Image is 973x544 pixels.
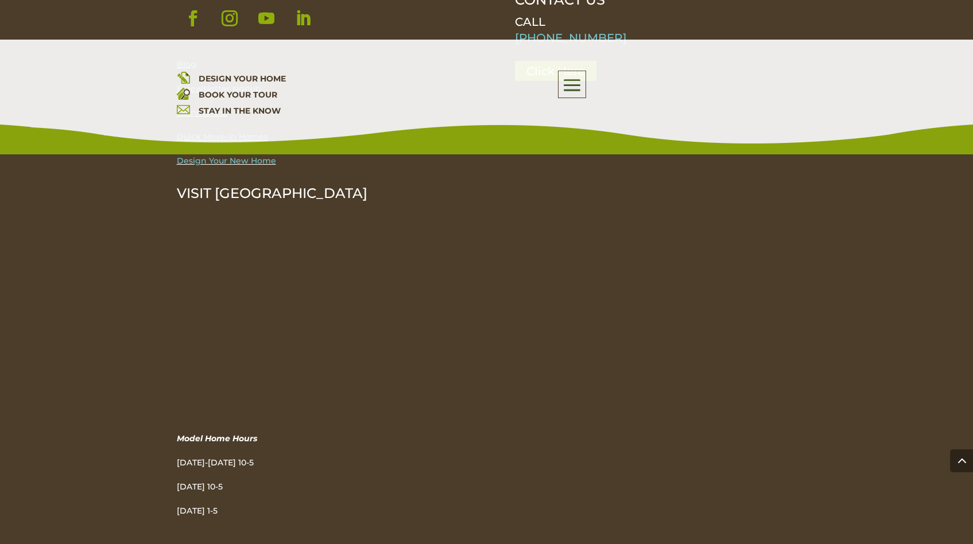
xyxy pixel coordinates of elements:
[515,15,545,29] span: CALL
[177,433,257,444] em: Model Home Hours
[515,31,627,45] a: [PHONE_NUMBER]
[199,106,281,116] a: STAY IN THE KNOW
[199,90,277,100] a: BOOK YOUR TOUR
[250,2,282,34] a: Follow on Youtube
[214,2,246,34] a: Follow on Instagram
[177,503,470,519] p: [DATE] 1-5
[177,156,276,166] a: Design Your New Home
[177,185,470,201] p: VISIT [GEOGRAPHIC_DATA]
[177,71,190,84] img: design your home
[287,2,319,34] a: Follow on LinkedIn
[177,454,470,479] p: [DATE]-[DATE] 10-5
[199,73,286,84] a: DESIGN YOUR HOME
[177,87,190,100] img: book your home tour
[177,479,470,503] p: [DATE] 10-5
[177,2,209,34] a: Follow on Facebook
